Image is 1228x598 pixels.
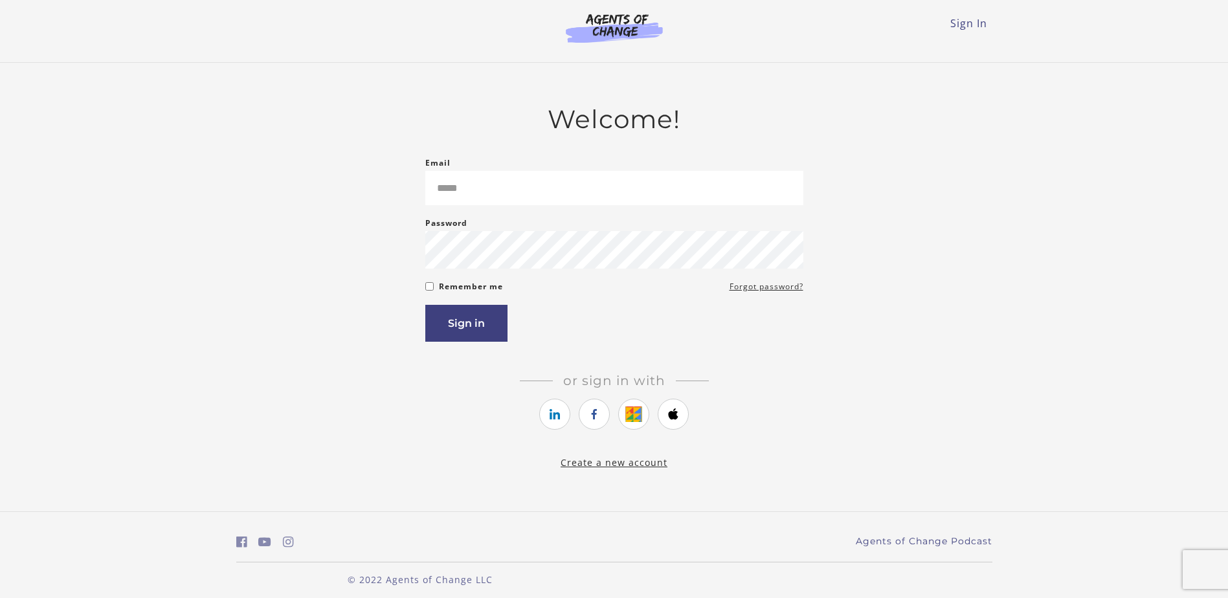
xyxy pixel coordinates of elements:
[236,533,247,551] a: https://www.facebook.com/groups/aswbtestprep (Open in a new window)
[425,104,803,135] h2: Welcome!
[425,305,508,342] button: Sign in
[258,536,271,548] i: https://www.youtube.com/c/AgentsofChangeTestPrepbyMeaganMitchell (Open in a new window)
[425,216,467,231] label: Password
[552,13,676,43] img: Agents of Change Logo
[236,573,604,586] p: © 2022 Agents of Change LLC
[579,399,610,430] a: https://courses.thinkific.com/users/auth/facebook?ss%5Breferral%5D=&ss%5Buser_return_to%5D=&ss%5B...
[730,279,803,294] a: Forgot password?
[618,399,649,430] a: https://courses.thinkific.com/users/auth/google?ss%5Breferral%5D=&ss%5Buser_return_to%5D=&ss%5Bvi...
[439,279,503,294] label: Remember me
[283,536,294,548] i: https://www.instagram.com/agentsofchangeprep/ (Open in a new window)
[561,456,667,469] a: Create a new account
[425,155,451,171] label: Email
[950,16,987,30] a: Sign In
[283,533,294,551] a: https://www.instagram.com/agentsofchangeprep/ (Open in a new window)
[258,533,271,551] a: https://www.youtube.com/c/AgentsofChangeTestPrepbyMeaganMitchell (Open in a new window)
[236,536,247,548] i: https://www.facebook.com/groups/aswbtestprep (Open in a new window)
[553,373,676,388] span: Or sign in with
[539,399,570,430] a: https://courses.thinkific.com/users/auth/linkedin?ss%5Breferral%5D=&ss%5Buser_return_to%5D=&ss%5B...
[658,399,689,430] a: https://courses.thinkific.com/users/auth/apple?ss%5Breferral%5D=&ss%5Buser_return_to%5D=&ss%5Bvis...
[856,535,992,548] a: Agents of Change Podcast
